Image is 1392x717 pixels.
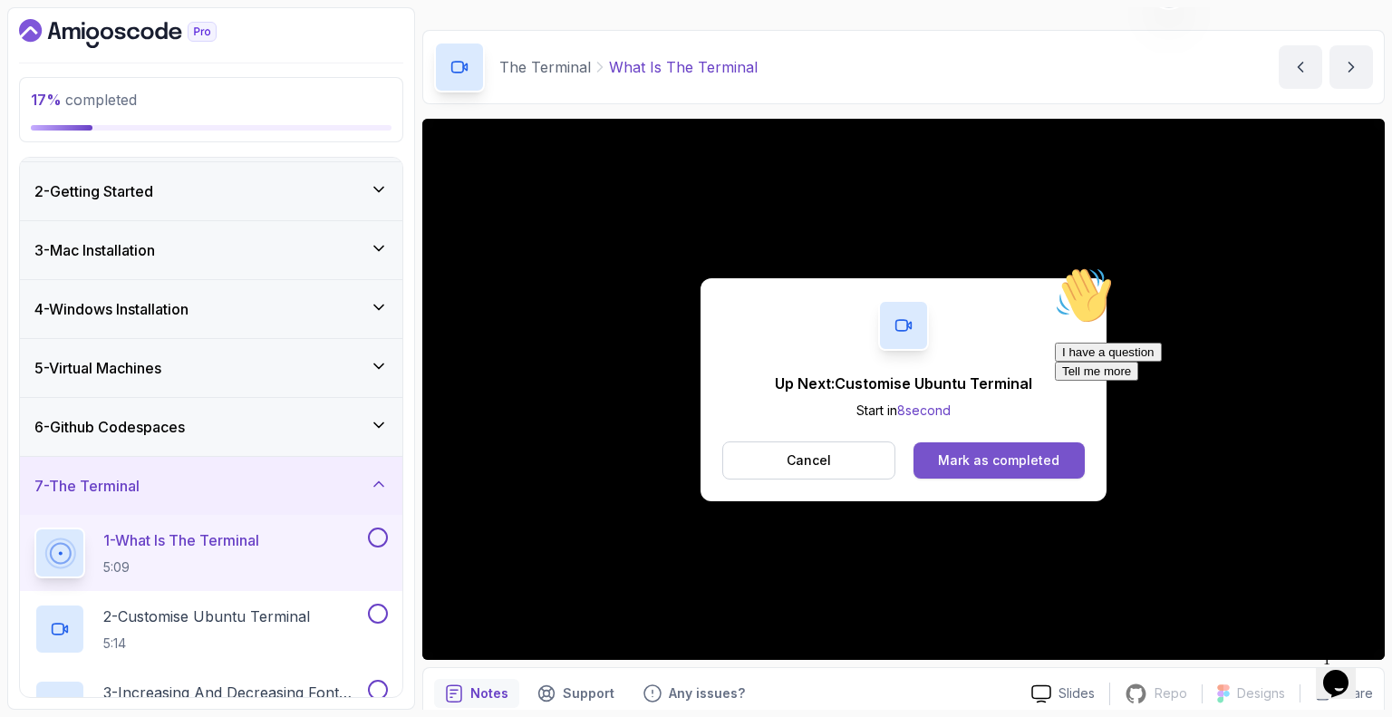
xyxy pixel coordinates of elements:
p: 1 - What Is The Terminal [103,529,259,551]
p: Start in [775,402,1032,420]
iframe: 2 - What is the terminal [422,119,1385,660]
p: Repo [1155,684,1187,702]
img: :wave: [7,7,65,65]
button: notes button [434,679,519,708]
iframe: chat widget [1316,644,1374,699]
button: 3-Mac Installation [20,221,402,279]
p: 2 - Customise Ubuntu Terminal [103,606,310,627]
p: The Terminal [499,56,591,78]
h3: 3 - Mac Installation [34,239,155,261]
button: Cancel [722,441,895,480]
p: What Is The Terminal [609,56,758,78]
button: Support button [527,679,625,708]
button: 2-Customise Ubuntu Terminal5:14 [34,604,388,654]
button: Feedback button [633,679,756,708]
p: Notes [470,684,508,702]
p: 5:09 [103,558,259,577]
button: 2-Getting Started [20,162,402,220]
button: 5-Virtual Machines [20,339,402,397]
p: Slides [1058,684,1095,702]
h3: 6 - Github Codespaces [34,416,185,438]
p: 3 - Increasing And Decreasing Font Size [103,682,364,703]
div: 👋Hi! How can we help?I have a questionTell me more [7,7,333,121]
button: I have a question [7,83,114,102]
p: 5:14 [103,635,310,653]
div: Mark as completed [938,451,1059,470]
p: Support [563,684,614,702]
span: 17 % [31,91,62,109]
p: Designs [1237,684,1285,702]
a: Dashboard [19,19,258,48]
span: completed [31,91,137,109]
button: Mark as completed [913,442,1085,479]
a: Slides [1017,684,1109,703]
h3: 5 - Virtual Machines [34,357,161,379]
button: 6-Github Codespaces [20,398,402,456]
button: 1-What Is The Terminal5:09 [34,528,388,578]
button: 7-The Terminal [20,457,402,515]
h3: 2 - Getting Started [34,180,153,202]
p: Up Next: Customise Ubuntu Terminal [775,373,1032,394]
button: next content [1329,45,1373,89]
h3: 4 - Windows Installation [34,298,188,320]
p: Any issues? [669,684,745,702]
iframe: chat widget [1048,259,1374,635]
span: 8 second [897,402,951,418]
button: Tell me more [7,102,91,121]
button: previous content [1279,45,1322,89]
span: Hi! How can we help? [7,54,179,68]
p: Cancel [787,451,831,470]
button: Share [1300,684,1373,702]
button: 4-Windows Installation [20,280,402,338]
h3: 7 - The Terminal [34,475,140,497]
